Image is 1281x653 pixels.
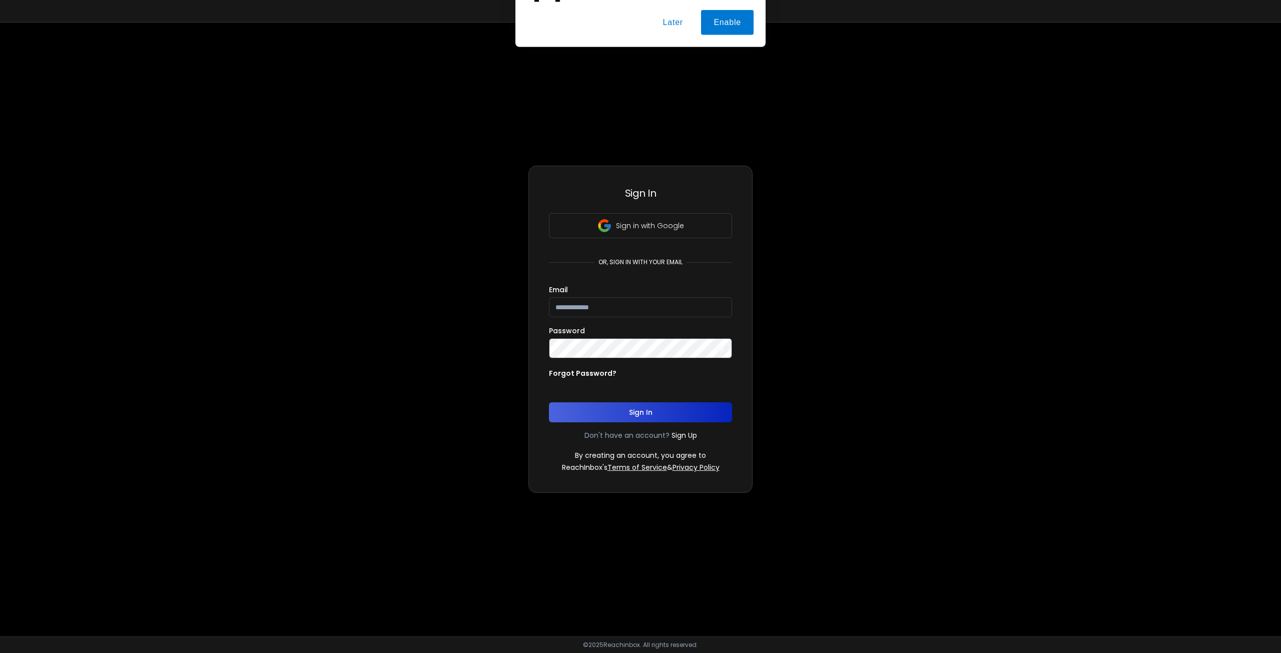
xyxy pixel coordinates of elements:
img: notification icon [527,12,567,52]
button: Sign In [549,402,732,422]
p: © 2025 Reachinbox. All rights reserved. [583,641,698,649]
button: Enable [701,52,754,77]
a: Privacy Policy [673,462,720,472]
p: Don't have an account? [584,430,670,440]
p: Sign in with Google [616,221,684,231]
p: Forgot Password? [549,368,616,378]
p: ReachInbox's & [562,462,720,472]
button: Sign in with Google [549,213,732,238]
p: By creating an account, you agree to [575,450,706,460]
div: Enable notifications to stay on top of your campaigns with real-time updates on replies. [567,12,754,35]
label: Email [549,286,568,293]
h3: Sign In [549,186,732,200]
p: or, sign in with your email [594,258,687,266]
label: Password [549,327,585,334]
button: Later [650,52,695,77]
a: Sign Up [672,430,697,440]
a: Terms of Service [607,462,667,472]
